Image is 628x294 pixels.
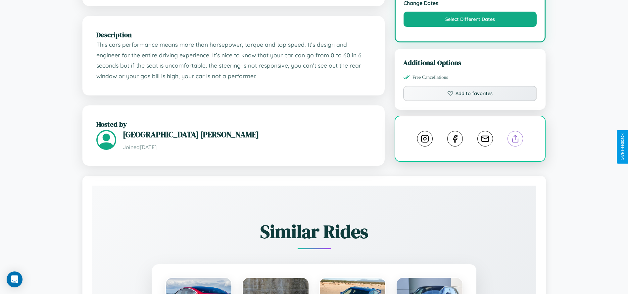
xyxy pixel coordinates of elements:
[96,119,371,129] h2: Hosted by
[412,75,448,80] span: Free Cancellations
[116,219,513,244] h2: Similar Rides
[403,58,537,67] h3: Additional Options
[123,143,371,152] p: Joined [DATE]
[123,129,371,140] h3: [GEOGRAPHIC_DATA] [PERSON_NAME]
[96,39,371,82] p: This cars performance means more than horsepower, torque and top speed. It’s design and engineer ...
[96,30,371,39] h2: Description
[620,134,625,160] div: Give Feedback
[7,271,23,287] div: Open Intercom Messenger
[404,12,537,27] button: Select Different Dates
[403,86,537,101] button: Add to favorites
